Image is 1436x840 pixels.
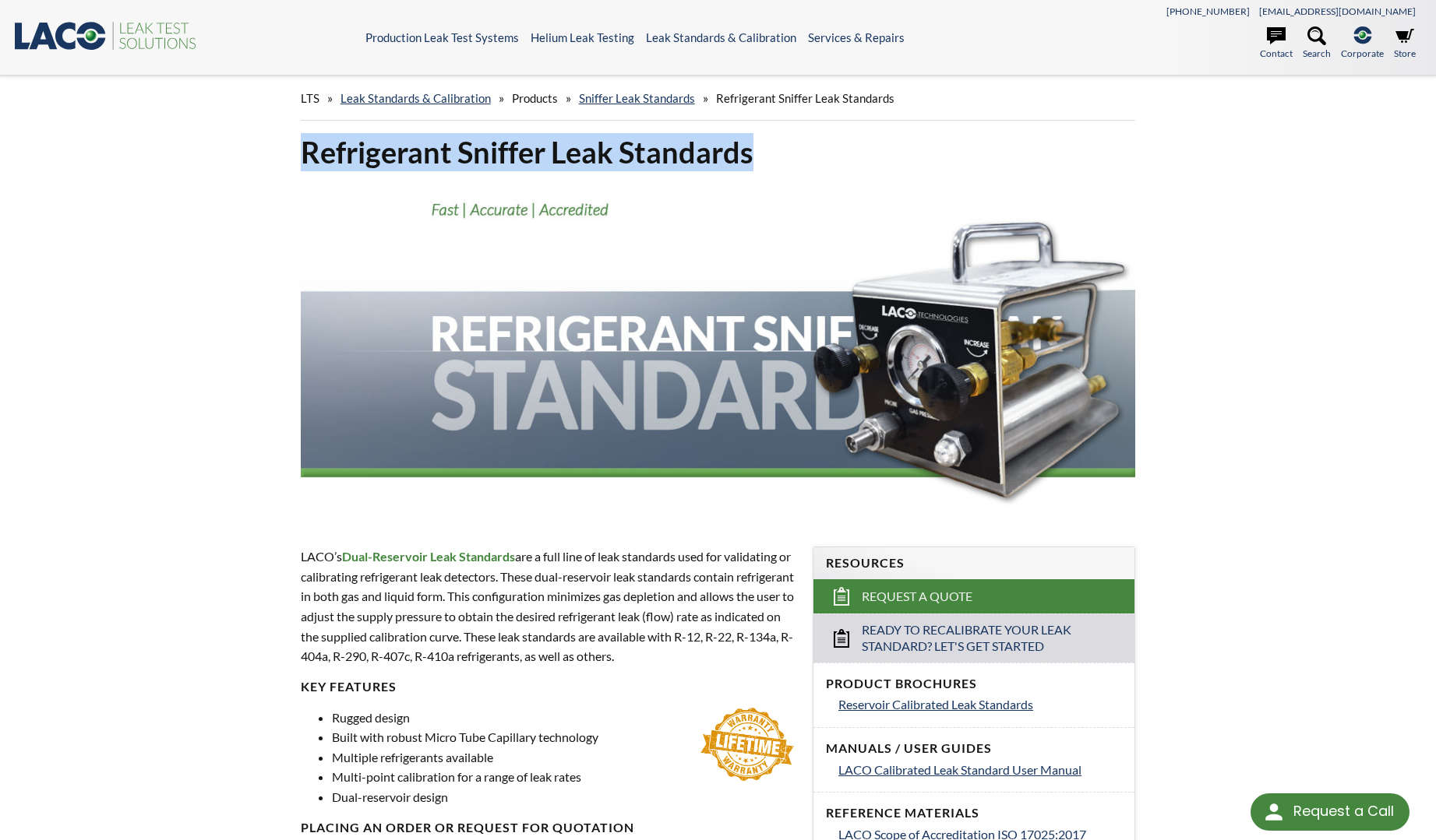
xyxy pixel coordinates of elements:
h4: PLACING AN ORDER OR REQUEST FOR QUOTATION [301,820,794,836]
li: Multi-point calibration for a range of leak rates [332,767,794,787]
a: Store [1394,26,1416,61]
a: Contact [1260,26,1293,61]
div: Request a Call [1251,793,1410,831]
span: Corporate [1341,46,1384,61]
h4: Resources [826,555,1122,571]
span: LTS [301,91,319,105]
h4: Manuals / User Guides [826,740,1122,757]
span: Refrigerant Sniffer Leak Standards [716,91,894,105]
span: Ready to Recalibrate Your Leak Standard? Let's Get Started [862,622,1088,655]
a: LACO Calibrated Leak Standard User Manual [838,760,1122,780]
a: Leak Standards & Calibration [340,91,491,105]
a: Sniffer Leak Standards [579,91,695,105]
span: LACO Calibrated Leak Standard User Manual [838,762,1081,777]
li: Built with robust Micro Tube Capillary technology [332,727,794,747]
a: Reservoir Calibrated Leak Standards [838,694,1122,715]
div: Request a Call [1293,793,1394,829]
a: Ready to Recalibrate Your Leak Standard? Let's Get Started [813,613,1134,663]
p: LACO’s are a full line of leak standards used for validating or calibrating refrigerant leak dete... [301,547,794,666]
h4: key FEATURES [301,679,794,695]
span: Reservoir Calibrated Leak Standards [838,697,1033,712]
a: Search [1303,26,1331,61]
a: [EMAIL_ADDRESS][DOMAIN_NAME] [1259,5,1416,17]
a: Request a Quote [813,579,1134,613]
li: Multiple refrigerants available [332,747,794,768]
h4: Reference Materials [826,805,1122,821]
div: » » » » [301,76,1136,121]
h1: Refrigerant Sniffer Leak Standards [301,133,1136,171]
span: Products [512,91,558,105]
a: [PHONE_NUMBER] [1166,5,1250,17]
img: Refrigerant Sniffer Standard header [301,184,1136,518]
li: Rugged design [332,708,794,728]
a: Services & Repairs [808,30,905,44]
span: Request a Quote [862,589,972,605]
h4: Product Brochures [826,676,1122,692]
a: Leak Standards & Calibration [646,30,796,44]
a: Production Leak Test Systems [365,30,519,44]
img: Lifetime-Warranty.png [700,708,794,782]
img: round button [1261,800,1286,824]
a: Helium Leak Testing [531,30,634,44]
strong: Dual-Reservoir Leak Standards [342,549,515,564]
li: Dual-reservoir design [332,787,794,807]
